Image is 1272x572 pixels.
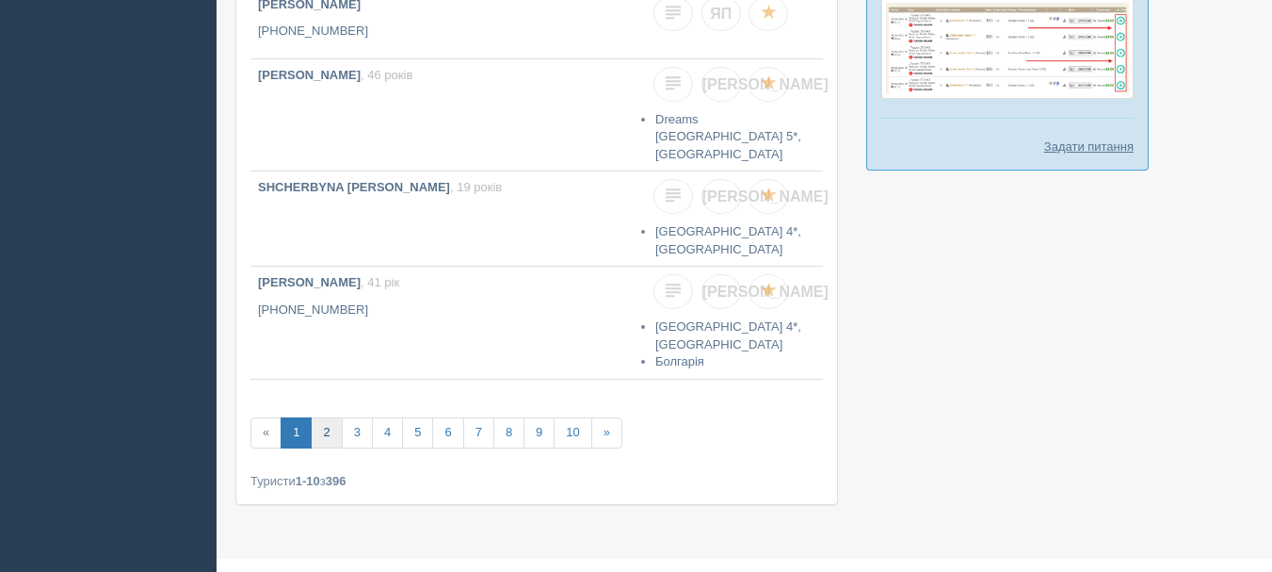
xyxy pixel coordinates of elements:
a: Болгарія [655,354,704,368]
span: [PERSON_NAME] [702,188,829,204]
b: [PERSON_NAME] [258,68,361,82]
p: [PHONE_NUMBER] [258,302,627,319]
b: 1-10 [296,474,320,488]
a: Dreams [GEOGRAPHIC_DATA] 5*, [GEOGRAPHIC_DATA] [655,112,801,161]
a: SHCHERBYNA [PERSON_NAME], 19 років [250,172,635,256]
a: 10 [554,417,591,449]
a: [PERSON_NAME], 46 років [250,59,635,162]
a: 4 [372,417,403,449]
span: ЯП [710,6,732,22]
a: [PERSON_NAME], 41 рік [PHONE_NUMBER] [250,267,635,369]
span: [PERSON_NAME] [702,76,829,92]
b: 396 [326,474,346,488]
a: 3 [342,417,373,449]
a: 8 [493,417,524,449]
b: SHCHERBYNA [PERSON_NAME] [258,180,450,194]
span: « [250,417,282,449]
span: , 46 років [361,68,412,82]
a: [GEOGRAPHIC_DATA] 4*, [GEOGRAPHIC_DATA] [655,224,801,256]
a: » [591,417,622,449]
a: 1 [281,417,312,449]
a: 5 [402,417,433,449]
span: [PERSON_NAME] [702,284,829,300]
a: 6 [432,417,463,449]
span: , 41 рік [361,275,399,289]
a: [PERSON_NAME] [701,274,741,309]
a: [PERSON_NAME] [701,67,741,102]
span: , 19 років [450,180,502,194]
div: Туристи з [250,472,823,490]
a: 9 [523,417,555,449]
a: 7 [463,417,494,449]
a: [GEOGRAPHIC_DATA] 4*, [GEOGRAPHIC_DATA] [655,319,801,351]
a: [PERSON_NAME] [701,179,741,214]
b: [PERSON_NAME] [258,275,361,289]
p: [PHONE_NUMBER] [258,23,627,41]
a: 2 [311,417,342,449]
a: Задати питання [1044,138,1134,155]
